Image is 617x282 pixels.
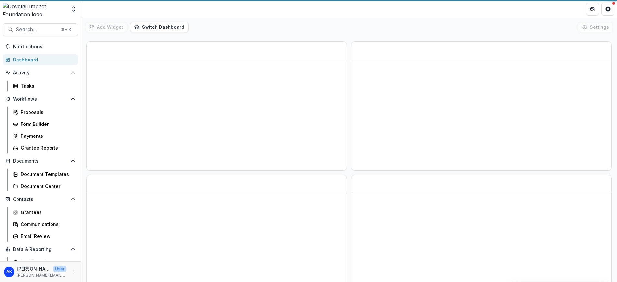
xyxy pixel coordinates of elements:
div: Proposals [21,109,73,115]
a: Email Review [10,231,78,242]
img: Dovetail Impact Foundation logo [3,3,66,16]
div: Communications [21,221,73,228]
button: Settings [578,22,613,32]
a: Document Templates [10,169,78,179]
div: Anna Koons [6,270,12,274]
div: Document Templates [21,171,73,178]
span: Data & Reporting [13,247,68,252]
button: Get Help [601,3,614,16]
div: Email Review [21,233,73,240]
div: Document Center [21,183,73,190]
span: Contacts [13,197,68,202]
p: User [53,266,66,272]
a: Dashboard [3,54,78,65]
button: Open Data & Reporting [3,244,78,255]
div: ⌘ + K [60,26,73,33]
p: [PERSON_NAME][EMAIL_ADDRESS][DOMAIN_NAME] [17,272,66,278]
button: Add Widget [85,22,127,32]
div: Form Builder [21,121,73,127]
button: Open Documents [3,156,78,166]
div: Grantee Reports [21,145,73,151]
button: More [69,268,77,276]
button: Search... [3,23,78,36]
a: Document Center [10,181,78,191]
div: Grantees [21,209,73,216]
div: Tasks [21,82,73,89]
button: Partners [586,3,599,16]
button: Notifications [3,41,78,52]
span: Workflows [13,96,68,102]
span: Search... [16,27,57,33]
nav: breadcrumb [84,4,111,14]
span: Activity [13,70,68,76]
button: Open Activity [3,68,78,78]
a: Tasks [10,81,78,91]
button: Open Workflows [3,94,78,104]
button: Open entity switcher [69,3,78,16]
div: Dashboard [13,56,73,63]
a: Form Builder [10,119,78,129]
a: Grantee Reports [10,143,78,153]
a: Communications [10,219,78,230]
span: Notifications [13,44,76,49]
button: Switch Dashboard [130,22,189,32]
div: Payments [21,133,73,139]
div: Dashboard [21,259,73,266]
a: Grantees [10,207,78,218]
a: Proposals [10,107,78,117]
span: Documents [13,158,68,164]
button: Open Contacts [3,194,78,204]
a: Dashboard [10,257,78,268]
a: Payments [10,131,78,141]
p: [PERSON_NAME] [17,266,51,272]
